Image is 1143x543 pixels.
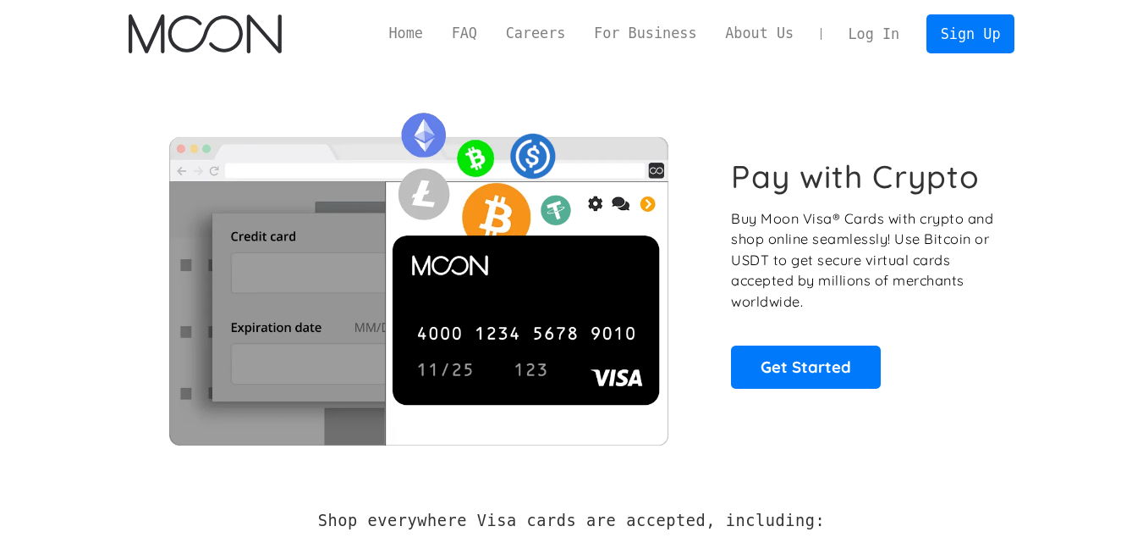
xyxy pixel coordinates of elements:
a: About Us [711,23,808,44]
a: Log In [834,15,914,53]
h2: Shop everywhere Visa cards are accepted, including: [318,512,825,530]
a: Home [375,23,437,44]
a: Get Started [731,346,881,388]
h1: Pay with Crypto [731,158,980,196]
img: Moon Cards let you spend your crypto anywhere Visa is accepted. [129,101,708,445]
a: FAQ [437,23,492,44]
p: Buy Moon Visa® Cards with crypto and shop online seamlessly! Use Bitcoin or USDT to get secure vi... [731,208,996,313]
a: Sign Up [926,14,1014,53]
a: home [129,14,282,53]
a: For Business [580,23,711,44]
a: Careers [492,23,580,44]
img: Moon Logo [129,14,282,53]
